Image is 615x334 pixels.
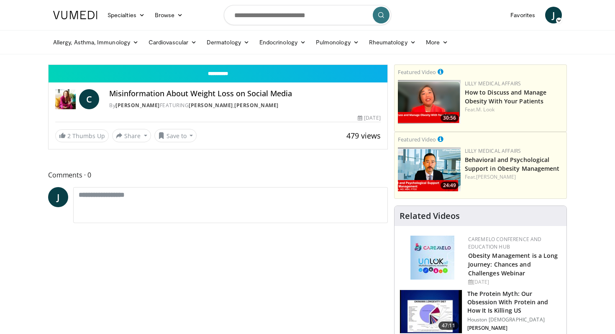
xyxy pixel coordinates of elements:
a: Rheumatology [364,34,421,51]
a: Allergy, Asthma, Immunology [48,34,143,51]
img: 45df64a9-a6de-482c-8a90-ada250f7980c.png.150x105_q85_autocrop_double_scale_upscale_version-0.2.jpg [410,236,454,280]
span: 24:49 [441,182,459,189]
img: ba3304f6-7838-4e41-9c0f-2e31ebde6754.png.150x105_q85_crop-smart_upscale.png [398,147,461,191]
a: [PERSON_NAME] [476,173,516,180]
a: Obesity Management is a Long Journey: Chances and Challenges Webinar [468,252,558,277]
div: Feat. [465,106,563,113]
a: How to Discuss and Manage Obesity With Your Patients [465,88,547,105]
a: 24:49 [398,147,461,191]
a: J [48,187,68,207]
a: More [421,34,453,51]
a: C [79,89,99,109]
p: [PERSON_NAME] [467,325,561,331]
div: [DATE] [468,278,560,286]
h4: Related Videos [400,211,460,221]
img: c98a6a29-1ea0-4bd5-8cf5-4d1e188984a7.png.150x105_q85_crop-smart_upscale.png [398,80,461,124]
a: Endocrinology [254,34,311,51]
span: 479 views [346,131,381,141]
a: [PERSON_NAME] [189,102,233,109]
button: Save to [154,129,197,142]
a: Dermatology [202,34,254,51]
a: J [545,7,562,23]
span: Comments 0 [48,170,388,180]
a: M. Look [476,106,495,113]
a: 2 Thumbs Up [55,129,109,142]
a: Behavioral and Psychological Support in Obesity Management [465,156,560,172]
h4: Misinformation About Weight Loss on Social Media [109,89,380,98]
img: Dr. Carolynn Francavilla [55,89,76,109]
img: VuMedi Logo [53,11,97,19]
span: 47:11 [438,321,459,330]
small: Featured Video [398,136,436,143]
a: [PERSON_NAME] [234,102,279,109]
a: CaReMeLO Conference and Education Hub [468,236,542,250]
button: Share [112,129,151,142]
div: Feat. [465,173,563,181]
a: Browse [150,7,188,23]
a: Pulmonology [311,34,364,51]
p: Houston [DEMOGRAPHIC_DATA] [467,316,561,323]
img: b7b8b05e-5021-418b-a89a-60a270e7cf82.150x105_q85_crop-smart_upscale.jpg [400,290,462,334]
a: Cardiovascular [143,34,202,51]
div: [DATE] [358,114,380,122]
small: Featured Video [398,68,436,76]
h3: The Protein Myth: Our Obsession With Protein and How It Is Killing US [467,290,561,315]
a: Specialties [102,7,150,23]
a: Favorites [505,7,540,23]
a: [PERSON_NAME] [115,102,160,109]
span: 2 [67,132,71,140]
a: Lilly Medical Affairs [465,147,521,154]
a: Lilly Medical Affairs [465,80,521,87]
input: Search topics, interventions [224,5,391,25]
div: By FEATURING , [109,102,380,109]
a: 30:56 [398,80,461,124]
span: 30:56 [441,114,459,122]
